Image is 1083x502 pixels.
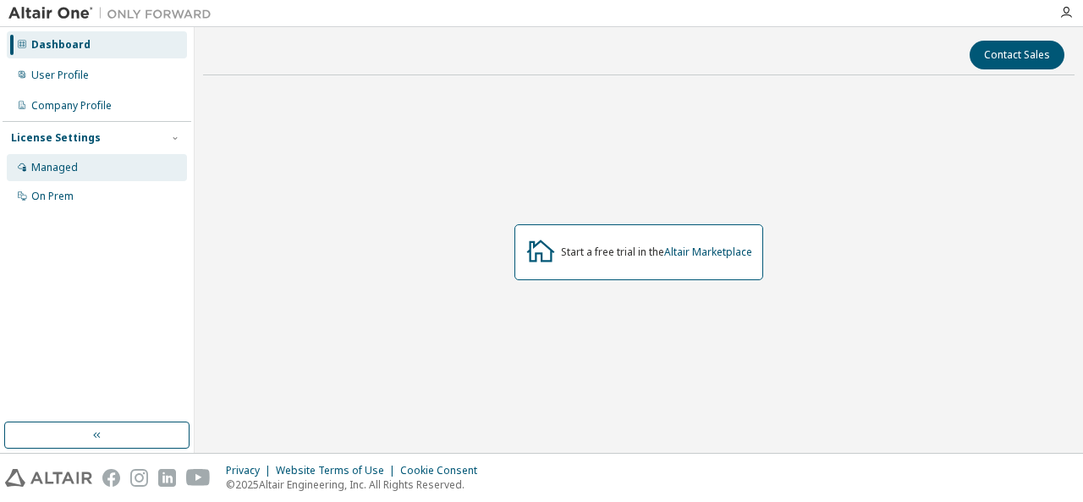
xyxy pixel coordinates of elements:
[186,469,211,487] img: youtube.svg
[158,469,176,487] img: linkedin.svg
[276,464,400,477] div: Website Terms of Use
[664,245,752,259] a: Altair Marketplace
[400,464,487,477] div: Cookie Consent
[31,190,74,203] div: On Prem
[31,99,112,113] div: Company Profile
[11,131,101,145] div: License Settings
[130,469,148,487] img: instagram.svg
[31,38,91,52] div: Dashboard
[31,69,89,82] div: User Profile
[8,5,220,22] img: Altair One
[970,41,1064,69] button: Contact Sales
[102,469,120,487] img: facebook.svg
[561,245,752,259] div: Start a free trial in the
[31,161,78,174] div: Managed
[226,464,276,477] div: Privacy
[226,477,487,492] p: © 2025 Altair Engineering, Inc. All Rights Reserved.
[5,469,92,487] img: altair_logo.svg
